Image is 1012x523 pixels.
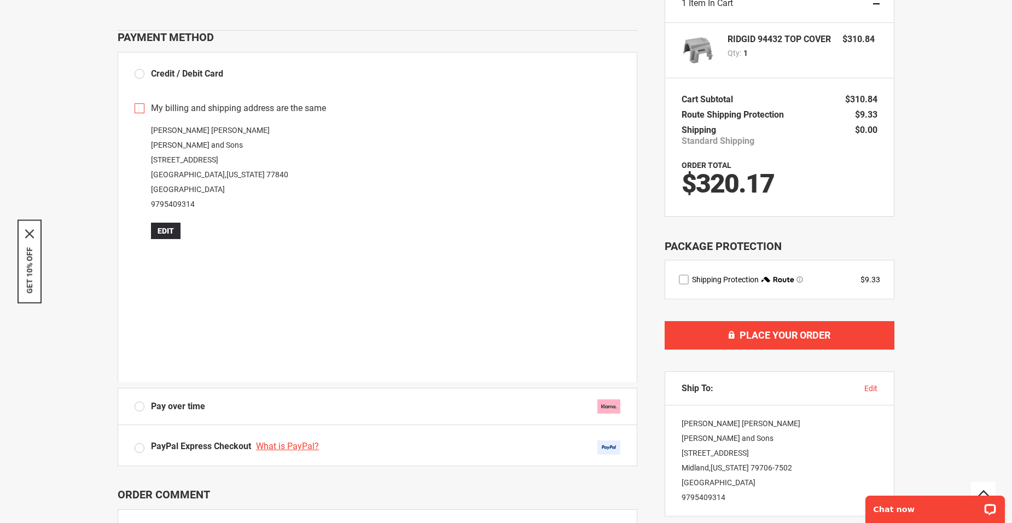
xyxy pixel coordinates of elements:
iframe: LiveChat chat widget [858,489,1012,523]
span: $310.84 [845,94,877,104]
span: Shipping Protection [692,275,759,284]
img: Acceptance Mark [597,440,620,455]
img: RIDGID 94432 TOP COVER [682,34,714,67]
div: Payment Method [118,31,637,44]
svg: close icon [25,230,34,239]
a: 9795409314 [682,493,725,502]
div: route shipping protection selector element [679,274,880,285]
span: Standard Shipping [682,136,754,147]
strong: RIDGID 94432 TOP COVER [728,35,831,44]
th: Cart Subtotal [682,92,738,107]
span: Ship To: [682,383,713,394]
span: Qty [728,49,740,57]
span: Place Your Order [740,329,830,341]
button: Edit [151,223,181,239]
div: Package Protection [665,239,894,254]
span: $310.84 [842,34,875,44]
button: edit [864,383,877,394]
span: PayPal Express Checkout [151,441,251,451]
div: $9.33 [860,274,880,285]
strong: Order Total [682,161,731,170]
a: What is PayPal? [256,441,322,451]
span: $0.00 [855,125,877,135]
span: [US_STATE] [226,170,265,179]
div: [PERSON_NAME] [PERSON_NAME] [PERSON_NAME] and Sons [STREET_ADDRESS] [GEOGRAPHIC_DATA] , 77840 [GE... [135,123,620,239]
img: klarna.svg [597,399,620,414]
button: Close [25,230,34,239]
span: $9.33 [855,109,877,120]
iframe: Secure payment input frame [132,242,623,382]
span: edit [864,384,877,393]
span: $320.17 [682,168,774,199]
div: [PERSON_NAME] [PERSON_NAME] [PERSON_NAME] and Sons [STREET_ADDRESS] Midland , 79706-7502 [GEOGRAP... [665,405,894,516]
span: Shipping [682,125,716,135]
button: Place Your Order [665,321,894,350]
span: Pay over time [151,400,205,413]
span: Edit [158,226,174,235]
span: Credit / Debit Card [151,68,223,79]
span: My billing and shipping address are the same [151,102,326,115]
span: Learn more [796,276,803,283]
a: 9795409314 [151,200,195,208]
button: GET 10% OFF [25,247,34,294]
span: 1 [743,48,748,59]
p: Order Comment [118,488,637,501]
span: [US_STATE] [711,463,749,472]
th: Route Shipping Protection [682,107,789,123]
span: What is PayPal? [256,441,319,451]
